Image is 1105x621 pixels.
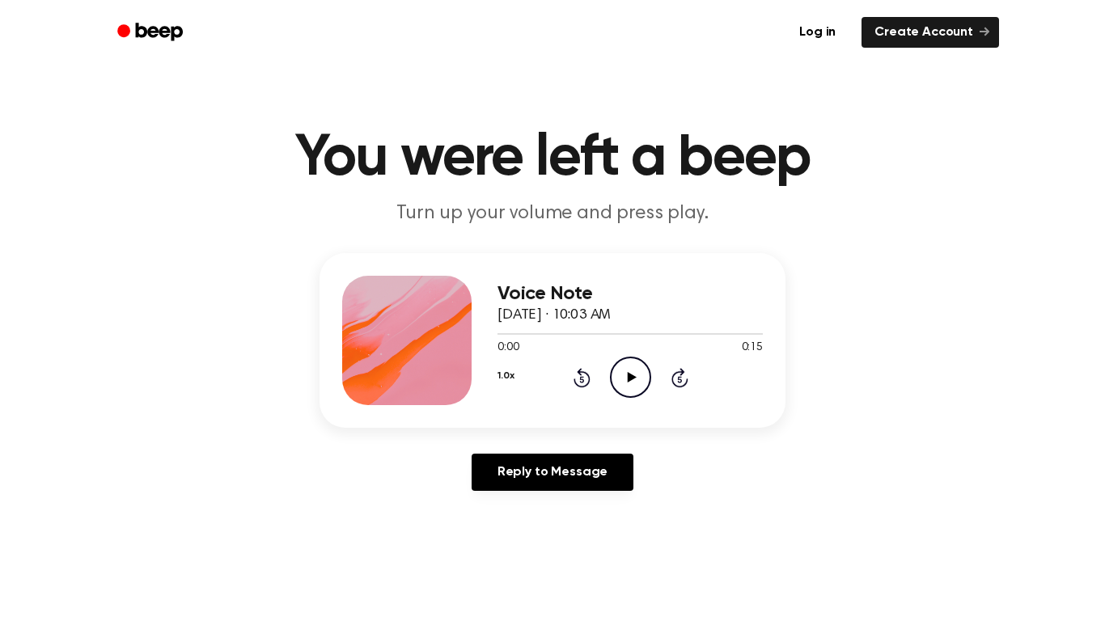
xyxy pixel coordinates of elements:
[497,283,763,305] h3: Voice Note
[783,14,852,51] a: Log in
[497,340,519,357] span: 0:00
[242,201,863,227] p: Turn up your volume and press play.
[138,129,967,188] h1: You were left a beep
[862,17,999,48] a: Create Account
[472,454,633,491] a: Reply to Message
[742,340,763,357] span: 0:15
[497,308,611,323] span: [DATE] · 10:03 AM
[497,362,514,390] button: 1.0x
[106,17,197,49] a: Beep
